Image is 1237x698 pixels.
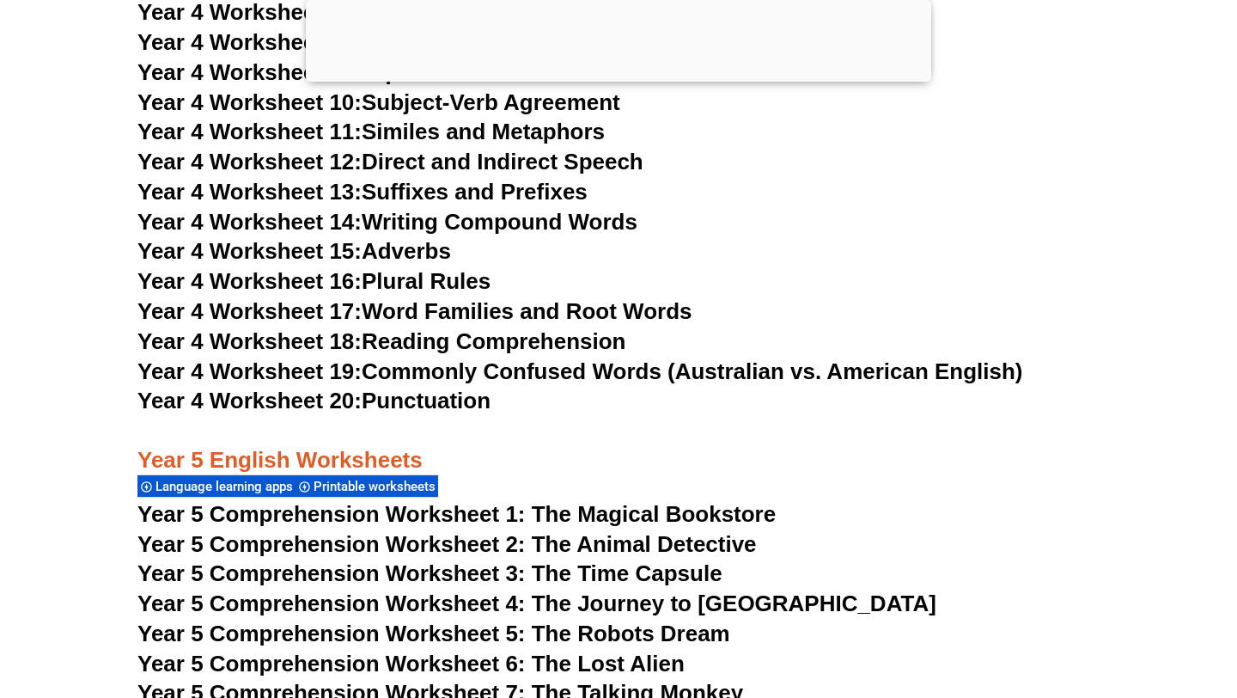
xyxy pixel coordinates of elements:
a: Year 4 Worksheet 10:Subject-Verb Agreement [137,89,620,115]
span: Printable worksheets [314,479,441,494]
span: Language learning apps [155,479,298,494]
h3: Year 5 English Worksheets [137,417,1100,475]
span: Year 4 Worksheet 18: [137,328,362,354]
a: Year 4 Worksheet 9:Prepositions [137,59,484,85]
span: Year 4 Worksheet 8: [137,29,350,55]
span: Year 4 Worksheet 15: [137,238,362,264]
div: Printable worksheets [296,475,438,498]
a: Year 4 Worksheet 16:Plural Rules [137,268,491,294]
span: Year 4 Worksheet 9: [137,59,350,85]
span: Year 4 Worksheet 13: [137,179,362,205]
a: Year 4 Worksheet 8:Pronouns [137,29,454,55]
a: Year 4 Worksheet 17:Word Families and Root Words [137,298,692,324]
a: Year 4 Worksheet 14:Writing Compound Words [137,209,637,235]
span: Year 4 Worksheet 12: [137,149,362,174]
span: Year 4 Worksheet 19: [137,358,362,384]
a: Year 4 Worksheet 20:Punctuation [137,388,491,413]
a: Year 4 Worksheet 11:Similes and Metaphors [137,119,605,144]
span: Year 4 Worksheet 16: [137,268,362,294]
a: Year 4 Worksheet 18:Reading Comprehension [137,328,625,354]
a: Year 5 Comprehension Worksheet 2: The Animal Detective [137,531,757,557]
a: Year 5 Comprehension Worksheet 4: The Journey to [GEOGRAPHIC_DATA] [137,591,936,616]
a: Year 5 Comprehension Worksheet 3: The Time Capsule [137,560,722,586]
a: Year 5 Comprehension Worksheet 1: The Magical Bookstore [137,501,776,527]
a: Year 4 Worksheet 15:Adverbs [137,238,451,264]
a: Year 4 Worksheet 12:Direct and Indirect Speech [137,149,643,174]
a: Year 5 Comprehension Worksheet 6: The Lost Alien [137,651,685,677]
a: Year 4 Worksheet 13:Suffixes and Prefixes [137,179,588,205]
span: Year 4 Worksheet 10: [137,89,362,115]
span: Year 4 Worksheet 17: [137,298,362,324]
a: Year 5 Comprehension Worksheet 5: The Robots Dream [137,621,730,646]
span: Year 4 Worksheet 20: [137,388,362,413]
span: Year 4 Worksheet 14: [137,209,362,235]
div: Language learning apps [137,475,296,498]
iframe: Chat Widget [942,504,1237,698]
span: Year 4 Worksheet 11: [137,119,362,144]
a: Year 4 Worksheet 19:Commonly Confused Words (Australian vs. American English) [137,358,1023,384]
